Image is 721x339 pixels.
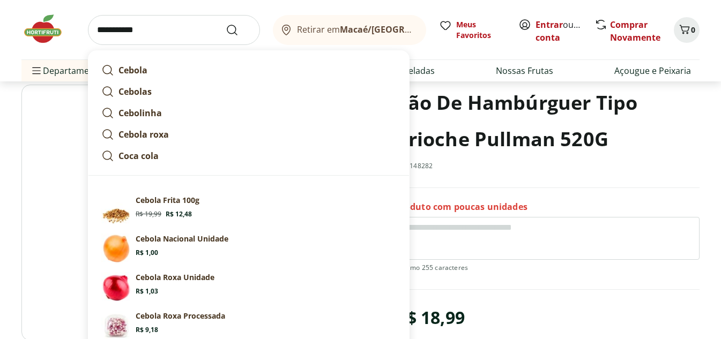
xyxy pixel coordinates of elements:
[536,19,563,31] a: Entrar
[97,124,400,145] a: Cebola roxa
[297,25,415,34] span: Retirar em
[396,201,527,213] p: Produto com poucas unidades
[97,191,400,229] a: PrincipalCebola Frita 100gR$ 19,99R$ 12,48
[674,17,700,43] button: Carrinho
[691,25,695,35] span: 0
[136,272,214,283] p: Cebola Roxa Unidade
[536,19,594,43] a: Criar conta
[536,18,583,44] span: ou
[21,13,75,45] img: Hortifruti
[136,287,158,296] span: R$ 1,03
[97,102,400,124] a: Cebolinha
[439,19,506,41] a: Meus Favoritos
[273,15,426,45] button: Retirar emMacaé/[GEOGRAPHIC_DATA]
[97,59,400,81] a: Cebola
[136,248,158,257] span: R$ 1,00
[136,210,161,219] span: R$ 19,99
[30,58,107,84] span: Departamentos
[136,326,158,334] span: R$ 9,18
[166,210,192,219] span: R$ 12,48
[610,19,660,43] a: Comprar Novamente
[118,129,169,140] strong: Cebola roxa
[136,311,225,321] p: Cebola Roxa Processada
[396,303,465,333] div: R$ 18,99
[614,64,691,77] a: Açougue e Peixaria
[101,195,131,225] img: Principal
[396,85,700,157] h1: Pão De Hambúrguer Tipo Brioche Pullman 520G
[101,272,131,302] img: Principal
[97,81,400,102] a: Cebolas
[226,24,251,36] button: Submit Search
[88,15,260,45] input: search
[118,86,152,97] strong: Cebolas
[101,233,131,263] img: Cebola Nacional Unidade
[496,64,553,77] a: Nossas Frutas
[136,195,199,206] p: Cebola Frita 100g
[340,24,460,35] b: Macaé/[GEOGRAPHIC_DATA]
[30,58,43,84] button: Menu
[456,19,506,41] span: Meus Favoritos
[118,150,159,162] strong: Coca cola
[136,233,228,244] p: Cebola Nacional Unidade
[97,229,400,268] a: Cebola Nacional UnidadeCebola Nacional UnidadeR$ 1,00
[118,107,162,119] strong: Cebolinha
[97,145,400,167] a: Coca cola
[97,268,400,306] a: PrincipalCebola Roxa UnidadeR$ 1,03
[118,64,147,76] strong: Cebola
[396,162,433,170] p: SKU: 148282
